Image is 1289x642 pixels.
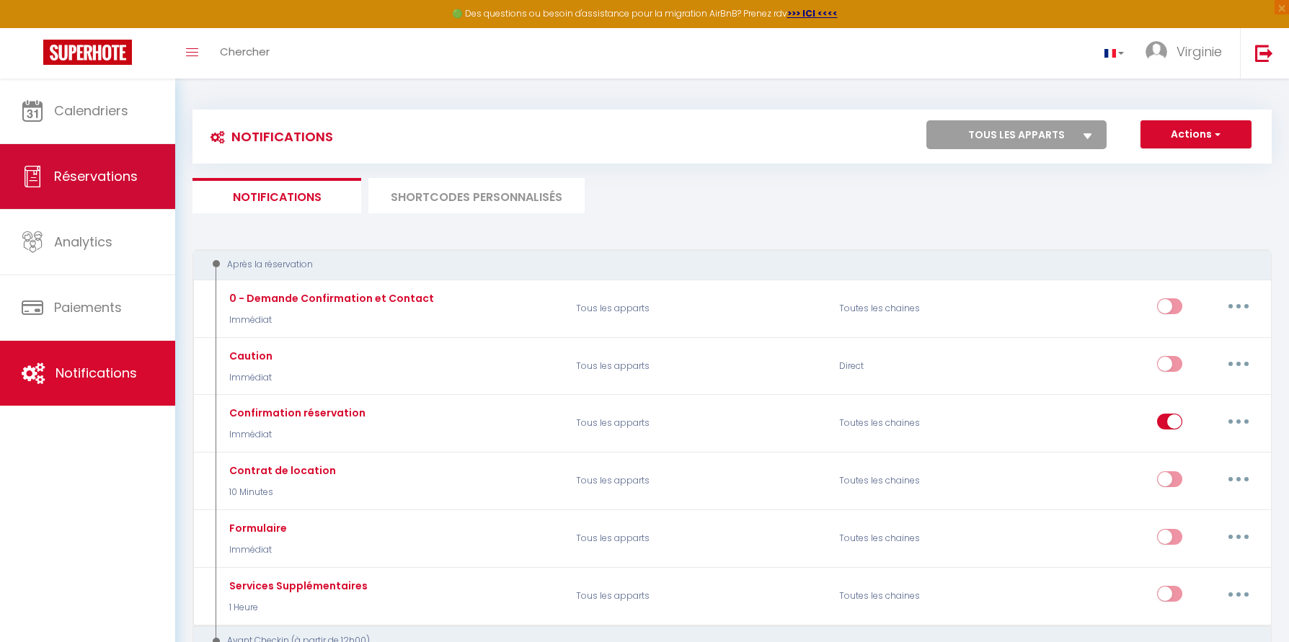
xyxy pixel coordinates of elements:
[567,518,830,560] p: Tous les apparts
[567,403,830,445] p: Tous les apparts
[54,167,138,185] span: Réservations
[220,44,270,59] span: Chercher
[1177,43,1222,61] span: Virginie
[226,486,336,499] p: 10 Minutes
[830,460,1005,502] div: Toutes les chaines
[830,287,1005,329] div: Toutes les chaines
[567,575,830,617] p: Tous les apparts
[567,345,830,387] p: Tous les apparts
[567,460,830,502] p: Tous les apparts
[1135,28,1240,79] a: ... Virginie
[226,578,368,594] div: Services Supplémentaires
[54,102,128,120] span: Calendriers
[209,28,280,79] a: Chercher
[830,345,1005,387] div: Direct
[43,40,132,65] img: Super Booking
[830,518,1005,560] div: Toutes les chaines
[54,298,122,316] span: Paiements
[226,290,434,306] div: 0 - Demande Confirmation et Contact
[787,7,838,19] a: >>> ICI <<<<
[1255,44,1273,62] img: logout
[226,520,287,536] div: Formulaire
[226,463,336,478] div: Contrat de location
[226,405,366,421] div: Confirmation réservation
[830,403,1005,445] div: Toutes les chaines
[1146,41,1167,63] img: ...
[830,575,1005,617] div: Toutes les chaines
[226,371,273,385] p: Immédiat
[226,348,273,364] div: Caution
[203,120,333,153] h3: Notifications
[54,233,112,251] span: Analytics
[56,364,137,382] span: Notifications
[368,178,585,213] li: SHORTCODES PERSONNALISÉS
[226,428,366,442] p: Immédiat
[1140,120,1252,149] button: Actions
[226,601,368,615] p: 1 Heure
[226,313,434,327] p: Immédiat
[567,287,830,329] p: Tous les apparts
[226,543,287,557] p: Immédiat
[192,178,361,213] li: Notifications
[206,258,1238,272] div: Après la réservation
